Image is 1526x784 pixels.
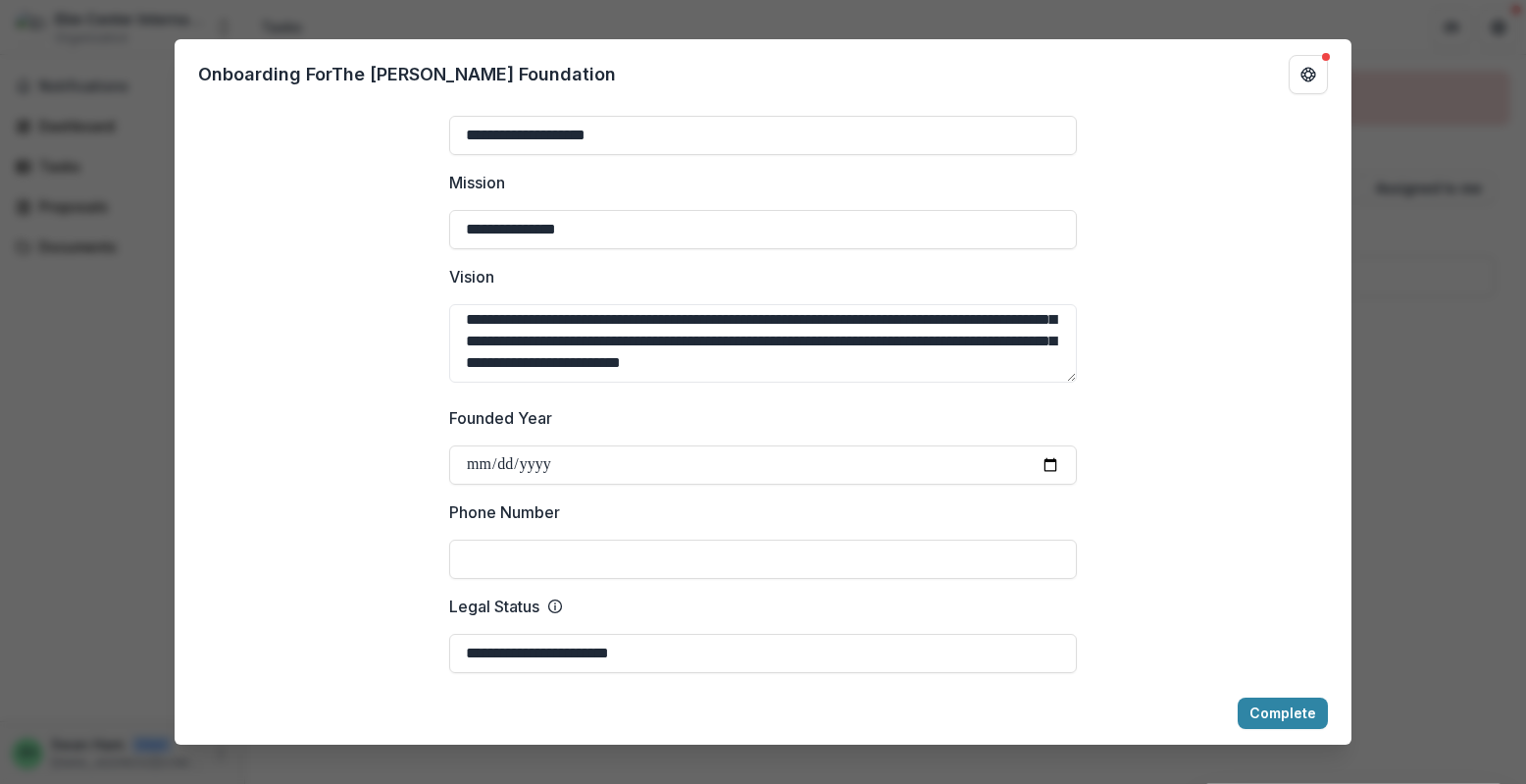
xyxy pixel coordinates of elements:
button: Complete [1238,698,1328,729]
p: Legal Status [449,595,539,618]
p: Phone Number [449,500,560,524]
p: Mission [449,171,505,194]
p: Founded Year [449,406,552,430]
p: Vision [449,265,494,288]
button: Get Help [1289,55,1328,94]
p: Onboarding For The [PERSON_NAME] Foundation [198,61,616,87]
